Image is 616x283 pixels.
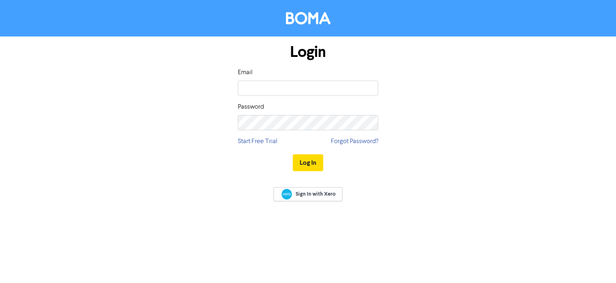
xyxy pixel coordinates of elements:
[238,43,378,61] h1: Login
[274,187,342,201] a: Sign In with Xero
[282,189,292,200] img: Xero logo
[296,190,336,198] span: Sign In with Xero
[293,154,323,171] button: Log In
[286,12,330,24] img: BOMA Logo
[238,102,264,112] label: Password
[238,137,278,146] a: Start Free Trial
[331,137,378,146] a: Forgot Password?
[238,68,253,77] label: Email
